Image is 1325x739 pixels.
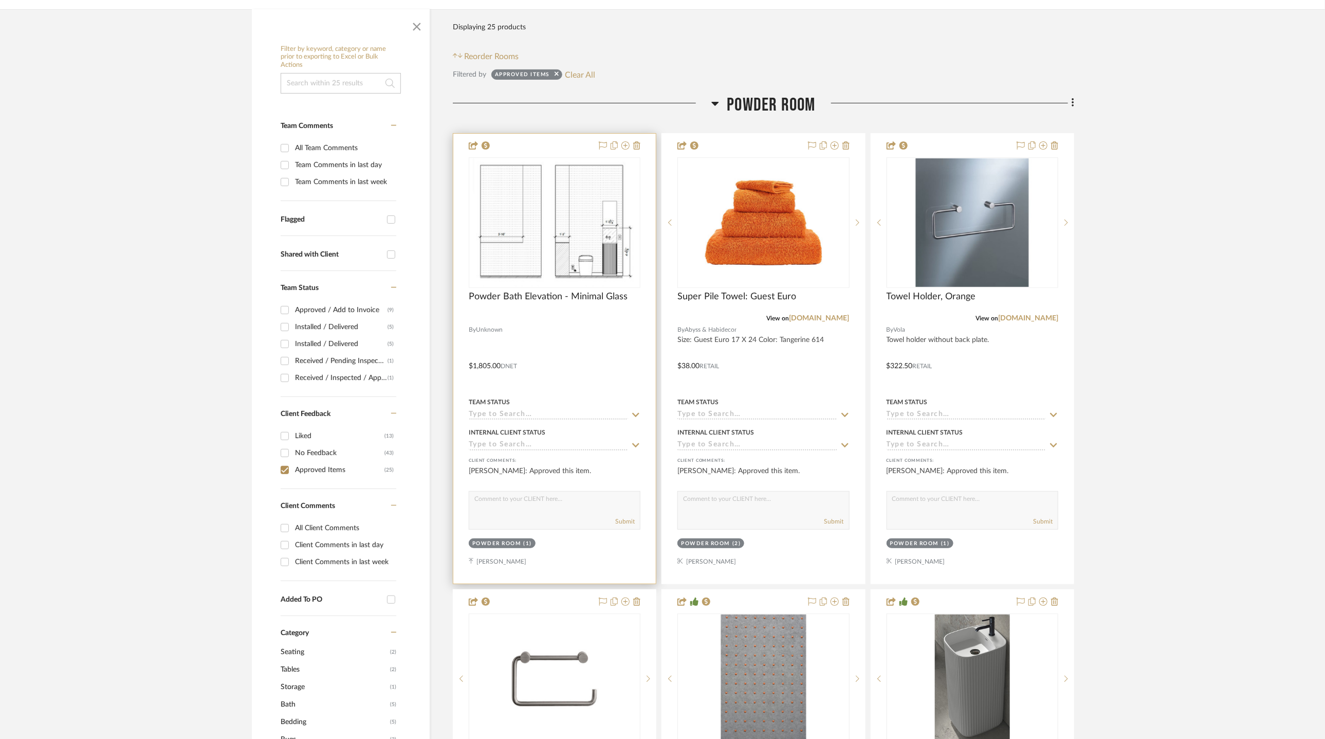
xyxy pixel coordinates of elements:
button: Reorder Rooms [453,50,519,63]
div: Internal Client Status [677,428,754,437]
div: [PERSON_NAME]: Approved this item. [887,466,1058,486]
span: (2) [390,644,396,660]
span: By [887,325,894,335]
div: Approved / Add to Invoice [295,302,388,318]
div: (2) [732,540,741,548]
div: 0 [469,158,640,287]
span: (2) [390,661,396,678]
a: [DOMAIN_NAME] [789,315,850,322]
span: Abyss & Habidecor [685,325,737,335]
span: Seating [281,643,388,661]
div: Powder Room [890,540,939,548]
span: Unknown [476,325,503,335]
div: [PERSON_NAME]: Approved this item. [469,466,640,486]
div: Client Comments in last week [295,554,394,570]
span: (5) [390,696,396,713]
span: View on [767,315,789,321]
span: Bedding [281,713,388,731]
div: All Client Comments [295,520,394,536]
a: [DOMAIN_NAME] [998,315,1058,322]
span: Team Comments [281,122,333,130]
div: (43) [384,445,394,461]
div: (1) [388,353,394,369]
div: All Team Comments [295,140,394,156]
div: Approved Items [495,71,549,81]
div: Installed / Delivered [295,336,388,352]
div: Team Comments in last week [295,174,394,190]
div: 0 [678,158,849,287]
span: (1) [390,679,396,695]
div: Received / Inspected / Approved [295,370,388,386]
div: Displaying 25 products [453,17,526,38]
div: (5) [388,319,394,335]
button: Submit [824,517,844,526]
input: Type to Search… [887,410,1046,420]
div: Filtered by [453,69,486,80]
input: Type to Search… [677,441,837,450]
div: Team Status [887,398,928,407]
div: (13) [384,428,394,444]
div: No Feedback [295,445,384,461]
div: (1) [524,540,532,548]
span: Tables [281,661,388,678]
button: Submit [615,517,635,526]
input: Type to Search… [469,441,628,450]
div: Shared with Client [281,250,382,259]
span: (5) [390,714,396,730]
div: Approved Items [295,462,384,478]
div: [PERSON_NAME]: Approved this item. [677,466,849,486]
span: Reorder Rooms [465,50,519,63]
div: Internal Client Status [469,428,545,437]
button: Close [407,14,427,35]
img: Super Pile Towel: Guest Euro [699,158,827,287]
div: Liked [295,428,384,444]
div: Installed / Delivered [295,319,388,335]
div: (1) [388,370,394,386]
span: View on [976,315,998,321]
input: Type to Search… [887,441,1046,450]
div: (9) [388,302,394,318]
div: Added To PO [281,596,382,604]
span: By [469,325,476,335]
span: Storage [281,678,388,696]
input: Type to Search… [469,410,628,420]
span: Powder Room [727,94,815,116]
div: (1) [941,540,950,548]
div: Team Status [469,398,510,407]
div: (5) [388,336,394,352]
span: Powder Bath Elevation - Minimal Glass [469,291,628,302]
span: Category [281,629,309,638]
span: Towel Holder, Orange [887,291,976,302]
div: 0 [887,158,1058,287]
div: Team Comments in last day [295,157,394,173]
span: By [677,325,685,335]
span: Client Feedback [281,410,330,418]
input: Search within 25 results [281,73,401,94]
input: Type to Search… [677,410,837,420]
h6: Filter by keyword, category or name prior to exporting to Excel or Bulk Actions [281,45,401,69]
div: Flagged [281,215,382,224]
div: Powder Room [472,540,521,548]
div: Received / Pending Inspection [295,353,388,369]
img: Powder Bath Elevation - Minimal Glass [473,158,636,287]
div: Powder Room [681,540,730,548]
button: Clear All [565,68,595,81]
span: Super Pile Towel: Guest Euro [677,291,796,302]
div: Internal Client Status [887,428,963,437]
div: (25) [384,462,394,478]
span: Client Comments [281,502,335,510]
span: Team Status [281,284,319,292]
div: Team Status [677,398,719,407]
img: Towel Holder, Orange [908,158,1037,287]
button: Submit [1033,517,1053,526]
span: Bath [281,696,388,713]
span: Vola [894,325,906,335]
div: Client Comments in last day [295,537,394,553]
